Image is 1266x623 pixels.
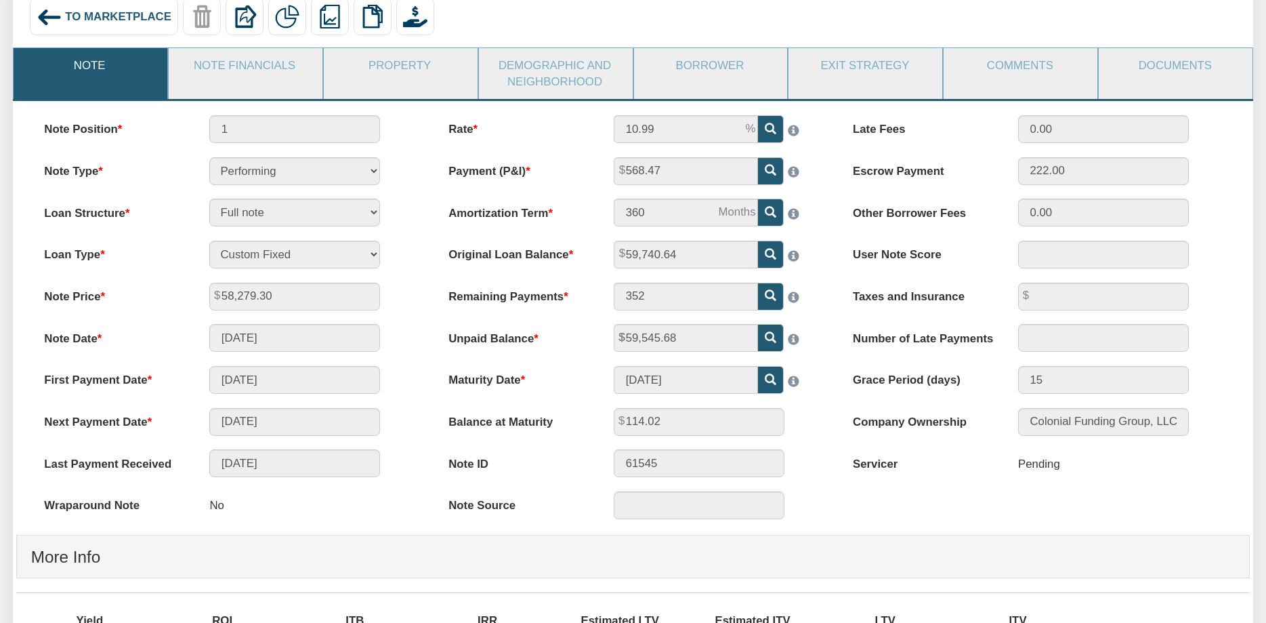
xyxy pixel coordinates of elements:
[435,324,600,346] label: Unpaid Balance
[324,48,476,83] a: Property
[209,366,380,394] input: MM/DD/YYYY
[435,283,600,305] label: Remaining Payments
[839,324,1004,346] label: Number of Late Payments
[944,48,1096,83] a: Comments
[30,283,196,305] label: Note Price
[275,5,299,28] img: partial.png
[65,10,171,23] span: To Marketplace
[209,491,224,521] p: No
[14,48,166,83] a: Note
[37,5,62,30] img: back_arrow_left_icon.svg
[839,199,1004,221] label: Other Borrower Fees
[435,199,600,221] label: Amortization Term
[839,283,1004,305] label: Taxes and Insurance
[634,48,786,83] a: Borrower
[30,491,196,514] label: Wraparound Note
[435,491,600,514] label: Note Source
[360,5,384,28] img: copy.png
[435,408,600,430] label: Balance at Maturity
[209,408,380,436] input: MM/DD/YYYY
[614,115,758,143] input: This field can contain only numeric characters
[479,48,631,99] a: Demographic and Neighborhood
[169,48,321,83] a: Note Financials
[31,539,1235,576] h4: More Info
[435,115,600,138] label: Rate
[1018,449,1060,479] div: Pending
[839,115,1004,138] label: Late Fees
[403,5,427,28] img: purchase_offer.png
[30,115,196,138] label: Note Position
[788,48,941,83] a: Exit Strategy
[30,449,196,472] label: Last Payment Received
[209,324,380,352] input: MM/DD/YYYY
[190,5,214,28] img: trash-disabled.png
[30,324,196,346] label: Note Date
[839,408,1004,430] label: Company Ownership
[318,5,341,28] img: reports.png
[209,449,380,477] input: MM/DD/YYYY
[30,408,196,430] label: Next Payment Date
[839,157,1004,180] label: Escrow Payment
[839,366,1004,388] label: Grace Period (days)
[435,241,600,263] label: Original Loan Balance
[30,157,196,180] label: Note Type
[30,199,196,221] label: Loan Structure
[435,366,600,388] label: Maturity Date
[839,241,1004,263] label: User Note Score
[1099,48,1251,83] a: Documents
[435,157,600,180] label: Payment (P&I)
[614,366,758,394] input: MM/DD/YYYY
[435,449,600,472] label: Note ID
[232,5,256,28] img: export.svg
[30,366,196,388] label: First Payment Date
[839,449,1004,472] label: Servicer
[30,241,196,263] label: Loan Type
